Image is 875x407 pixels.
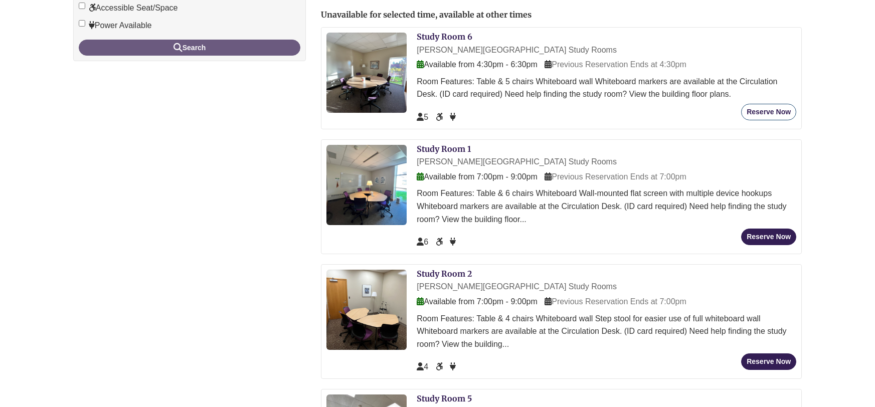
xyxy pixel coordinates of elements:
span: Accessible Seat/Space [436,362,445,371]
img: Study Room 1 [326,145,407,225]
button: Reserve Now [741,104,796,120]
div: [PERSON_NAME][GEOGRAPHIC_DATA] Study Rooms [417,155,796,168]
div: Room Features: Table & 6 chairs Whiteboard Wall-mounted flat screen with multiple device hookups ... [417,187,796,226]
span: The capacity of this space [417,362,428,371]
button: Search [79,40,300,56]
input: Accessible Seat/Space [79,3,85,9]
span: Previous Reservation Ends at 7:00pm [545,172,686,181]
span: Available from 7:00pm - 9:00pm [417,297,537,306]
h2: Unavailable for selected time, available at other times [321,11,802,20]
div: [PERSON_NAME][GEOGRAPHIC_DATA] Study Rooms [417,280,796,293]
div: Room Features: Table & 4 chairs Whiteboard wall Step stool for easier use of full whiteboard wall... [417,312,796,351]
span: Available from 7:00pm - 9:00pm [417,172,537,181]
span: Previous Reservation Ends at 7:00pm [545,297,686,306]
label: Accessible Seat/Space [79,2,178,15]
span: The capacity of this space [417,238,428,246]
span: The capacity of this space [417,113,428,121]
a: Study Room 6 [417,32,472,42]
input: Power Available [79,20,85,27]
span: Power Available [450,362,456,371]
div: [PERSON_NAME][GEOGRAPHIC_DATA] Study Rooms [417,44,796,57]
span: Accessible Seat/Space [436,113,445,121]
div: Room Features: Table & 5 chairs Whiteboard wall Whiteboard markers are available at the Circulati... [417,75,796,101]
a: Study Room 5 [417,393,472,403]
span: Accessible Seat/Space [436,238,445,246]
img: Study Room 6 [326,33,407,113]
span: Available from 4:30pm - 6:30pm [417,60,537,69]
span: Power Available [450,113,456,121]
span: Power Available [450,238,456,246]
a: Study Room 2 [417,269,472,279]
label: Power Available [79,19,152,32]
img: Study Room 2 [326,270,407,350]
button: Reserve Now [741,353,796,370]
span: Previous Reservation Ends at 4:30pm [545,60,686,69]
a: Study Room 1 [417,144,471,154]
button: Reserve Now [741,229,796,245]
